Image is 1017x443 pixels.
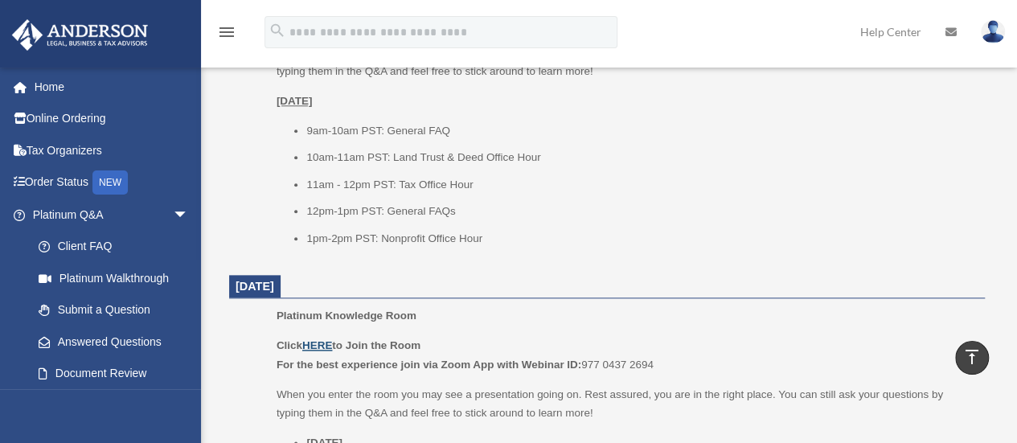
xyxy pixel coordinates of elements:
a: Answered Questions [23,326,213,358]
a: Platinum Q&Aarrow_drop_down [11,199,213,231]
b: For the best experience join via Zoom App with Webinar ID: [277,359,581,371]
img: Anderson Advisors Platinum Portal [7,19,153,51]
li: 9am-10am PST: General FAQ [306,121,974,141]
img: User Pic [981,20,1005,43]
a: Submit a Question [23,294,213,326]
span: Platinum Knowledge Room [277,310,416,322]
a: Document Review [23,358,213,390]
div: NEW [92,170,128,195]
li: 12pm-1pm PST: General FAQs [306,202,974,221]
li: 11am - 12pm PST: Tax Office Hour [306,175,974,195]
a: vertical_align_top [955,341,989,375]
li: 1pm-2pm PST: Nonprofit Office Hour [306,229,974,248]
p: 977 0437 2694 [277,336,974,374]
a: Online Ordering [11,103,213,135]
a: Platinum Walkthrough [23,262,213,294]
li: 10am-11am PST: Land Trust & Deed Office Hour [306,148,974,167]
span: [DATE] [236,280,274,293]
span: arrow_drop_down [173,199,205,232]
p: When you enter the room you may see a presentation going on. Rest assured, you are in the right p... [277,385,974,423]
a: Client FAQ [23,231,213,263]
b: Click to Join the Room [277,339,420,351]
i: menu [217,23,236,42]
a: Home [11,71,213,103]
a: HERE [302,339,332,351]
a: Tax Organizers [11,134,213,166]
a: Order StatusNEW [11,166,213,199]
u: [DATE] [277,95,313,107]
i: search [269,22,286,39]
i: vertical_align_top [962,347,982,367]
a: menu [217,28,236,42]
